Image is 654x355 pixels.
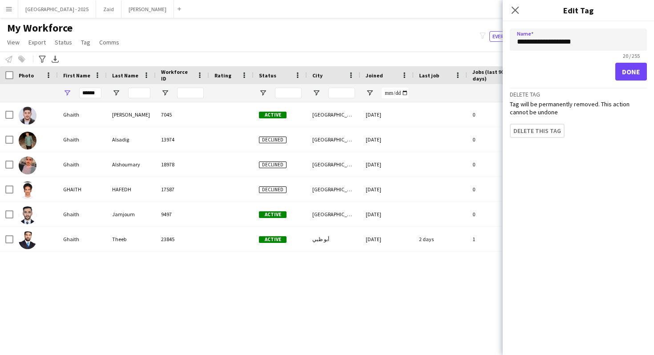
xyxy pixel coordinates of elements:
span: Comms [99,38,119,46]
div: 0 [467,202,525,226]
div: Ghaith [58,227,107,251]
div: [GEOGRAPHIC_DATA] [307,152,360,177]
span: City [312,72,323,79]
span: Rating [214,72,231,79]
span: First Name [63,72,90,79]
div: 18978 [156,152,209,177]
div: 0 [467,127,525,152]
a: View [4,36,23,48]
span: Photo [19,72,34,79]
span: Status [259,72,276,79]
div: [GEOGRAPHIC_DATA] [307,177,360,202]
span: Declined [259,161,287,168]
span: My Workforce [7,21,73,35]
p: Tag will be permanently removed. This action cannot be undone [510,100,647,116]
input: Last Name Filter Input [128,88,150,98]
div: [GEOGRAPHIC_DATA] [307,202,360,226]
img: Ghaith Al Mojahed [19,107,36,125]
span: Tag [81,38,90,46]
button: [PERSON_NAME] [121,0,174,18]
button: Zaid [96,0,121,18]
div: 1 [467,227,525,251]
div: Ghaith [58,102,107,127]
img: Ghaith Alshoumary [19,157,36,174]
div: 9497 [156,202,209,226]
span: Active [259,236,287,243]
a: Export [25,36,49,48]
span: 20 / 255 [616,52,647,59]
h3: Delete tag [510,90,647,98]
button: Delete this tag [510,124,565,138]
div: 7045 [156,102,209,127]
div: Alsadig [107,127,156,152]
button: Open Filter Menu [112,89,120,97]
h3: Edit Tag [503,4,654,16]
div: [DATE] [360,177,414,202]
span: Declined [259,137,287,143]
div: 17587 [156,177,209,202]
input: First Name Filter Input [79,88,101,98]
button: Open Filter Menu [161,89,169,97]
span: Status [55,38,72,46]
button: Open Filter Menu [366,89,374,97]
span: Export [28,38,46,46]
div: 2 days [414,227,467,251]
div: 23845 [156,227,209,251]
div: [GEOGRAPHIC_DATA] [307,102,360,127]
button: Done [615,63,647,81]
span: Joined [366,72,383,79]
img: GHAITH HAFEDH [19,182,36,199]
span: View [7,38,20,46]
input: Joined Filter Input [382,88,408,98]
div: 0 [467,177,525,202]
div: [DATE] [360,127,414,152]
div: Alshoumary [107,152,156,177]
div: أبو ظبي [307,227,360,251]
div: Theeb [107,227,156,251]
div: [DATE] [360,202,414,226]
span: Workforce ID [161,69,193,82]
img: Ghaith Theeb [19,231,36,249]
div: 13974 [156,127,209,152]
span: Last job [419,72,439,79]
div: 0 [467,102,525,127]
div: HAFEDH [107,177,156,202]
div: [DATE] [360,152,414,177]
app-action-btn: Export XLSX [50,54,61,65]
div: Ghaith [58,202,107,226]
input: City Filter Input [328,88,355,98]
div: GHAITH [58,177,107,202]
button: Open Filter Menu [63,89,71,97]
img: Ghaith Alsadig [19,132,36,149]
div: [DATE] [360,102,414,127]
div: [PERSON_NAME] [107,102,156,127]
a: Tag [77,36,94,48]
button: Open Filter Menu [312,89,320,97]
span: Active [259,211,287,218]
span: Jobs (last 90 days) [472,69,509,82]
span: Active [259,112,287,118]
div: Ghaith [58,127,107,152]
div: [GEOGRAPHIC_DATA] [307,127,360,152]
img: Ghaith Jamjoum [19,206,36,224]
input: Workforce ID Filter Input [177,88,204,98]
div: [DATE] [360,227,414,251]
button: Open Filter Menu [259,89,267,97]
button: [GEOGRAPHIC_DATA] - 2025 [18,0,96,18]
span: Last Name [112,72,138,79]
div: 0 [467,152,525,177]
span: Declined [259,186,287,193]
button: Everyone12,654 [489,31,537,42]
div: Ghaith [58,152,107,177]
input: Status Filter Input [275,88,302,98]
a: Comms [96,36,123,48]
a: Status [51,36,76,48]
app-action-btn: Advanced filters [37,54,48,65]
div: Jamjoum [107,202,156,226]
